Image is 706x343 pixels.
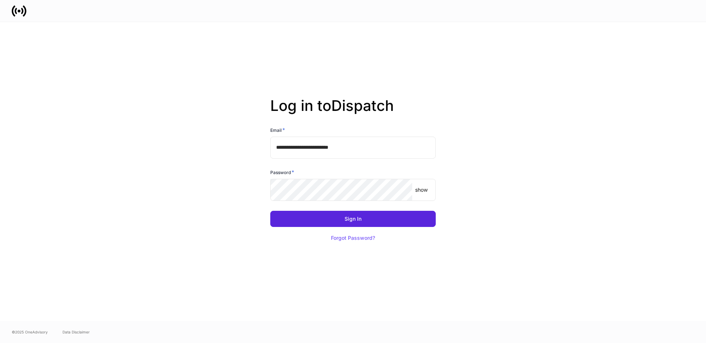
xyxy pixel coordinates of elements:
span: © 2025 OneAdvisory [12,329,48,335]
h6: Email [270,126,285,134]
div: Forgot Password? [331,235,375,241]
h6: Password [270,169,294,176]
a: Data Disclaimer [63,329,90,335]
p: show [415,186,428,194]
button: Forgot Password? [322,230,384,246]
div: Sign In [345,216,361,221]
button: Sign In [270,211,436,227]
h2: Log in to Dispatch [270,97,436,126]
